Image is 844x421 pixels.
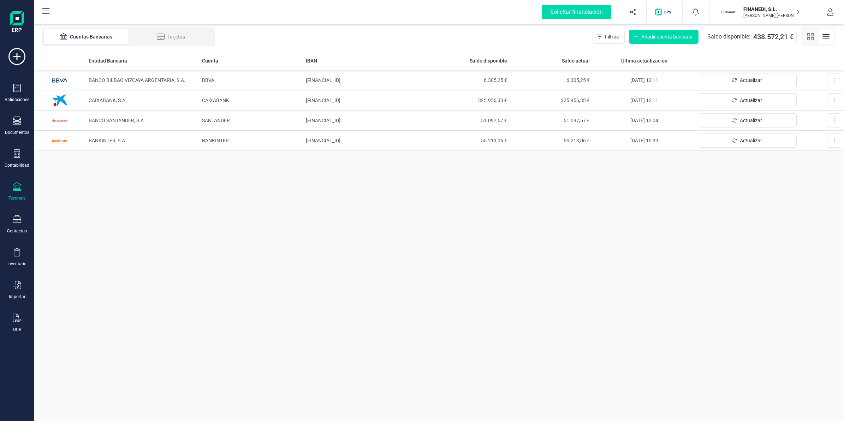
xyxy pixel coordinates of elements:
[89,57,127,64] span: Entidad Bancaria
[49,110,70,131] img: Imagen de BANCO SANTANDER, S.A.
[143,33,199,40] div: Tarjetas
[89,77,185,83] span: BANCO BILBAO VIZCAYA ARGENTARIA, S.A.
[629,30,699,44] button: Añadir cuenta bancaria
[89,118,145,123] span: BANCO SANTANDER, S.A.
[721,4,736,20] img: FI
[13,327,21,332] div: OCR
[7,261,26,267] div: Inventario
[89,97,127,103] span: CAIXABANK, S.A.
[740,117,762,124] span: Actualizar
[306,57,317,64] span: IBAN
[707,32,750,41] span: Saldo disponible:
[49,130,70,151] img: Imagen de BANKINTER, S.A.
[89,138,126,143] span: BANKINTER, S.A.
[641,33,693,40] span: Añadir cuenta bancaria
[49,90,70,111] img: Imagen de CAIXABANK, S.A.
[5,130,29,135] div: Documentos
[430,77,507,84] span: 6.305,25 €
[630,138,658,143] span: [DATE] 10:39
[513,117,590,124] span: 51.097,57 €
[740,77,762,84] span: Actualizar
[430,117,507,124] span: 51.097,57 €
[699,93,797,107] button: Actualizar
[7,228,27,234] div: Contactos
[753,32,794,42] span: 438.572,21 €
[513,137,590,144] span: 55.213,06 €
[630,97,658,103] span: [DATE] 12:11
[743,13,800,18] p: [PERSON_NAME] [PERSON_NAME]
[303,131,427,151] td: [FINANCIAL_ID]
[533,1,620,23] button: Solicitar financiación
[651,1,678,23] button: Logo de OPS
[630,77,658,83] span: [DATE] 12:11
[58,33,114,40] div: Cuentas Bancarias
[470,57,507,64] span: Saldo disponible
[303,90,427,111] td: [FINANCIAL_ID]
[699,134,797,148] button: Actualizar
[630,118,658,123] span: [DATE] 12:04
[202,57,218,64] span: Cuenta
[303,70,427,90] td: [FINANCIAL_ID]
[718,1,808,23] button: FIFINANEDI, S.L.[PERSON_NAME] [PERSON_NAME]
[740,137,762,144] span: Actualizar
[740,97,762,104] span: Actualizar
[202,77,214,83] span: BBVA
[699,113,797,128] button: Actualizar
[49,70,70,91] img: Imagen de BANCO BILBAO VIZCAYA ARGENTARIA, S.A.
[593,30,625,44] button: Filtros
[10,11,24,34] img: Logo Finanedi
[9,294,25,300] div: Importar
[303,111,427,131] td: [FINANCIAL_ID]
[430,97,507,104] span: 325.956,33 €
[621,57,667,64] span: Última actualización
[562,57,590,64] span: Saldo actual
[542,5,611,19] div: Solicitar financiación
[699,73,797,87] button: Actualizar
[202,118,230,123] span: SANTANDER
[655,8,674,16] img: Logo de OPS
[202,138,229,143] span: BANKINTER
[743,6,800,13] p: FINANEDI, S.L.
[5,162,29,168] div: Contabilidad
[513,97,590,104] span: 325.956,33 €
[605,33,619,40] span: Filtros
[8,195,26,201] div: Tesorería
[430,137,507,144] span: 55.213,06 €
[513,77,590,84] span: 6.305,25 €
[5,97,29,102] div: Validaciones
[202,97,229,103] span: CAIXABANK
